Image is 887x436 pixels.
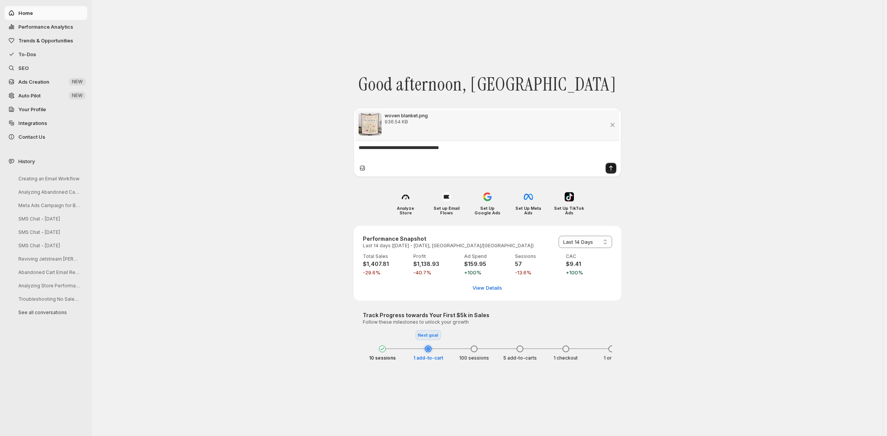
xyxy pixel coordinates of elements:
button: SMS Chat - [DATE] [12,240,85,251]
span: Ads Creation [18,79,49,85]
span: +100% [464,269,510,276]
img: Set up Email Flows icon [442,192,451,201]
p: Last 14 days ([DATE] - [DATE], [GEOGRAPHIC_DATA]/[GEOGRAPHIC_DATA]) [363,243,534,249]
span: +100% [566,269,612,276]
h4: $1,407.81 [363,260,409,268]
p: Profit [413,253,460,259]
h4: 57 [515,260,561,268]
span: Home [18,10,33,16]
span: SEO [18,65,29,71]
h3: Performance Snapshot [363,235,534,243]
p: woven blanket.png [385,113,606,119]
button: Contact Us [5,130,87,144]
button: To-Dos [5,47,87,61]
button: Reviving Jetstream [PERSON_NAME] [12,253,85,265]
button: Troubleshooting No Sales Issue [12,293,85,305]
span: NEW [72,79,83,85]
p: Ad Spend [464,253,510,259]
button: Analyzing Abandoned Cart Flow Performance [12,186,85,198]
span: Trends & Opportunities [18,37,73,44]
button: See all conversations [12,306,85,318]
h4: $9.41 [566,260,612,268]
h4: Set Up Meta Ads [513,206,543,215]
span: NEW [72,92,83,99]
h3: Track Progress towards Your First $5k in Sales [363,311,612,319]
h4: $159.95 [464,260,510,268]
button: Meta Ads Campaign for Best Product [12,199,85,211]
a: Auto Pilot [5,89,87,102]
img: woven blanket.png [359,113,382,136]
img: Analyze Store icon [401,192,410,201]
span: Integrations [18,120,47,126]
span: To-Dos [18,51,36,57]
button: SMS Chat - [DATE] [12,213,85,225]
p: Follow these milestones to unlock your growth [363,319,612,325]
button: Send message [606,163,616,173]
button: Ads Creation [5,75,87,89]
span: View Details [473,284,502,292]
h4: Analyze Store [390,206,421,215]
span: Performance Analytics [18,24,73,30]
h4: $1,138.93 [413,260,460,268]
a: Your Profile [5,102,87,116]
span: -40.7% [413,269,460,276]
img: Set Up TikTok Ads icon [565,192,574,201]
a: SEO [5,61,87,75]
span: Contact Us [18,134,45,140]
button: Remove image [609,113,616,138]
button: Upload image [359,164,366,172]
a: Integrations [5,116,87,130]
span: Good afternoon, [GEOGRAPHIC_DATA] [358,73,616,96]
p: Total Sales [363,253,409,259]
p: Sessions [515,253,561,259]
button: Home [5,6,87,20]
span: History [18,157,35,165]
h4: Set up Email Flows [431,206,461,215]
button: Abandoned Cart Email Recovery Strategy [12,266,85,278]
button: Analyzing Store Performance for Sales Issues [12,280,85,292]
img: Set Up Meta Ads icon [524,192,533,201]
div: Next goal [415,330,441,340]
button: View detailed performance [468,282,507,294]
button: Trends & Opportunities [5,34,87,47]
h4: Set Up TikTok Ads [554,206,584,215]
h4: Set Up Google Ads [472,206,502,215]
p: 936.54 KB [385,119,606,125]
img: Set Up Google Ads icon [483,192,492,201]
span: Auto Pilot [18,92,41,99]
button: Performance Analytics [5,20,87,34]
button: Creating an Email Workflow [12,173,85,185]
p: CAC [566,253,612,259]
span: -13.6% [515,269,561,276]
span: -29.6% [363,269,409,276]
button: SMS Chat - [DATE] [12,226,85,238]
span: Your Profile [18,106,46,112]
